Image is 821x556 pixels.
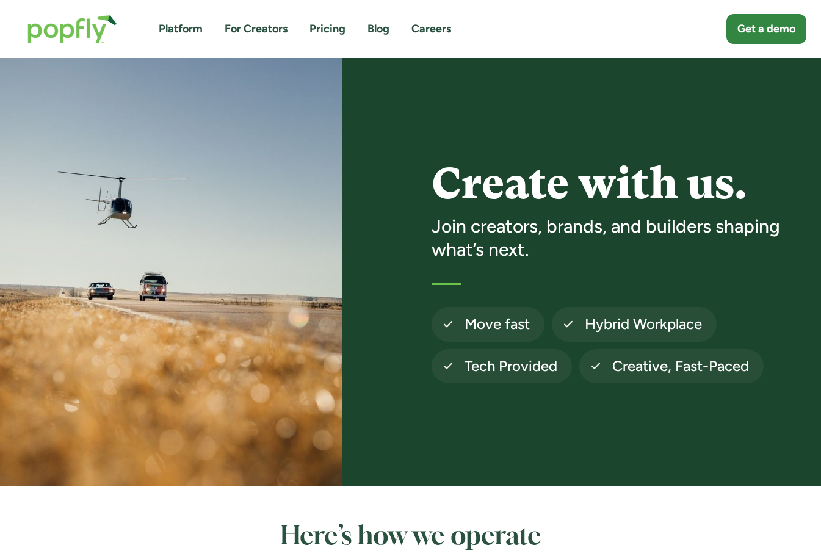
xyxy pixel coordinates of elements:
[89,522,732,552] h2: Here’s how we operate
[225,21,288,37] a: For Creators
[585,314,702,334] h4: Hybrid Workplace
[612,356,749,376] h4: Creative, Fast-Paced
[726,14,806,44] a: Get a demo
[432,161,800,208] h1: Create with us.
[15,2,129,56] a: home
[411,21,451,37] a: Careers
[432,215,800,261] h3: Join creators, brands, and builders shaping what’s next.
[465,314,530,334] h4: Move fast
[737,21,795,37] div: Get a demo
[309,21,345,37] a: Pricing
[367,21,389,37] a: Blog
[159,21,203,37] a: Platform
[465,356,557,376] h4: Tech Provided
